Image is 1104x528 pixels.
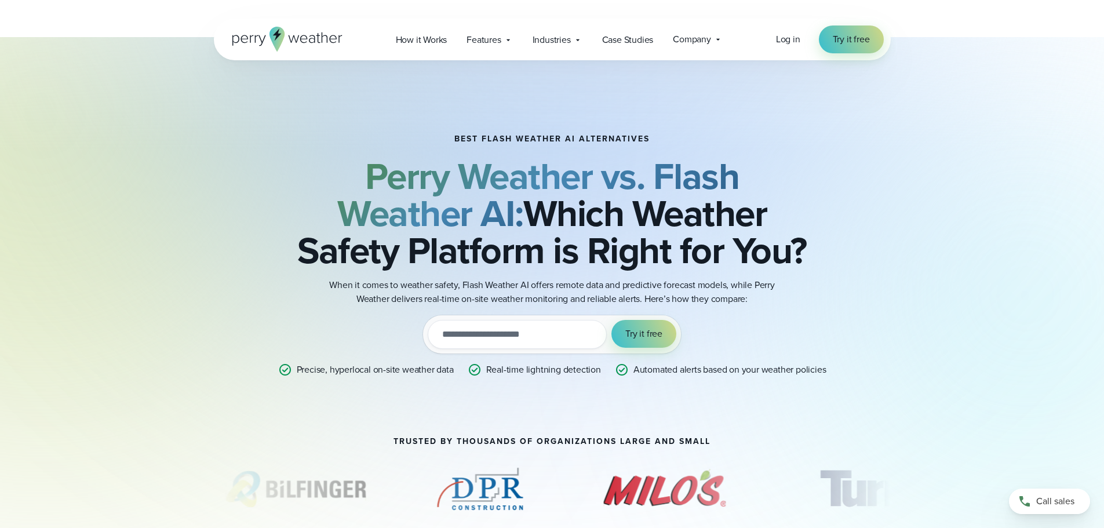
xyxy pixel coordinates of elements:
[454,134,650,144] h1: BEST FLASH WEATHER AI ALTERNATIVES
[582,460,747,518] div: 3 of 14
[393,437,711,446] h2: Trusted by thousands of organizations large and small
[776,32,800,46] a: Log in
[1036,494,1074,508] span: Call sales
[434,460,527,518] div: 2 of 14
[272,158,833,269] h2: Which Weather Safety Platform is Right for You?
[625,327,662,341] span: Try it free
[803,460,967,518] img: Turner-Construction_1.svg
[633,363,826,377] p: Automated alerts based on your weather policies
[533,33,571,47] span: Industries
[833,32,870,46] span: Try it free
[320,278,784,306] p: When it comes to weather safety, Flash Weather AI offers remote data and predictive forecast mode...
[486,363,601,377] p: Real-time lightning detection
[297,363,454,377] p: Precise, hyperlocal on-site weather data
[214,460,378,518] div: 1 of 14
[1009,489,1090,514] a: Call sales
[337,149,739,241] b: Perry Weather vs. Flash Weather AI:
[819,26,884,53] a: Try it free
[467,33,501,47] span: Features
[592,28,664,52] a: Case Studies
[214,460,378,518] img: Bilfinger.svg
[386,28,457,52] a: How it Works
[803,460,967,518] div: 4 of 14
[214,460,891,524] div: slideshow
[582,460,747,518] img: Milos.svg
[434,460,527,518] img: DPR-Construction.svg
[611,320,676,348] button: Try it free
[396,33,447,47] span: How it Works
[602,33,654,47] span: Case Studies
[673,32,711,46] span: Company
